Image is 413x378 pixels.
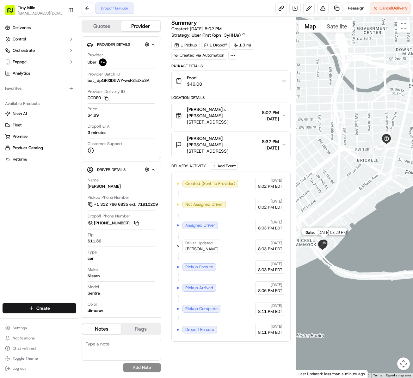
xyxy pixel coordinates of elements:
[13,326,27,331] span: Settings
[13,122,22,128] span: Fleet
[185,306,218,312] span: Pickup Complete
[88,95,108,101] button: CCDE0
[385,175,393,184] div: 1
[108,63,115,70] button: Start new chat
[192,32,245,38] a: Uber First (opn_3yHHJa)
[13,336,35,341] span: Notifications
[171,32,245,38] div: Strategy:
[6,61,18,72] img: 1736555255976-a54dd68f-1ca7-489b-9aae-adbdc363a1c4
[88,184,121,189] div: [PERSON_NAME]
[13,356,38,361] span: Toggle Theme
[262,109,279,116] span: 8:07 PM
[373,374,382,377] a: Terms (opens in new tab)
[171,51,227,60] a: Created via Automation
[3,131,76,142] button: Promise
[317,230,347,235] span: [DATE] 08:29 PM
[271,178,282,183] span: [DATE]
[185,264,213,270] span: Pickup Enroute
[382,147,391,155] div: 2
[262,138,279,145] span: 8:37 PM
[3,354,76,363] button: Toggle Theme
[185,246,219,252] span: [PERSON_NAME]
[348,5,364,11] span: Reassign
[172,102,291,129] button: [PERSON_NAME]'s [PERSON_NAME][STREET_ADDRESS]8:07 PM[DATE]
[258,330,282,335] span: 8:11 PM EDT
[22,61,104,67] div: Start new chat
[82,21,121,31] button: Quotes
[94,202,158,207] span: +1 312 766 6835 ext. 71910209
[88,308,103,314] div: dimgray
[171,20,197,26] h3: Summary
[88,124,110,129] span: Dropoff ETA
[379,178,388,186] div: 10
[5,122,74,128] a: Fleet
[271,324,282,329] span: [DATE]
[88,273,100,279] div: Nissan
[99,58,107,66] img: uber-new-logo.jpeg
[3,364,76,373] button: Log out
[185,223,215,228] span: Assigned Driver
[185,285,213,291] span: Pickup Arrived
[13,156,27,162] span: Returns
[258,246,282,252] span: 8:03 PM EDT
[192,32,241,38] span: Uber First (opn_3yHHJa)
[63,108,77,113] span: Pylon
[3,34,76,44] button: Control
[271,303,282,308] span: [DATE]
[210,162,238,170] button: Add Event
[3,344,76,353] button: Chat with us!
[88,201,168,208] button: +1 312 766 6835 ext. 71910209
[88,71,120,77] span: Provider Batch ID
[3,46,76,56] button: Orchestrate
[185,327,214,332] span: Dropoff Enroute
[262,116,279,122] span: [DATE]
[13,36,26,42] span: Control
[3,324,76,332] button: Settings
[88,220,140,227] a: [PHONE_NUMBER]
[3,83,76,94] div: Favorites
[13,145,43,151] span: Product Catalog
[88,130,106,136] div: 3 minutes
[185,202,223,207] span: Not Assigned Driver
[3,154,76,164] button: Returns
[187,148,260,154] span: [STREET_ADDRESS]
[88,78,150,83] span: bat_dpQRXID5WY-wxF2IstXb3A
[3,303,76,313] button: Create
[3,109,76,119] button: Nash AI
[22,67,80,72] div: We're available if you need us!
[271,220,282,225] span: [DATE]
[16,41,114,48] input: Got a question? Start typing here...
[187,135,260,148] span: [PERSON_NAME] [PERSON_NAME]
[87,39,156,50] button: Provider Details
[386,374,411,377] a: Report a map error
[187,119,260,125] span: [STREET_ADDRESS]
[171,95,291,100] div: Location Details
[397,357,410,370] button: Map camera controls
[6,26,115,36] p: Welcome 👋
[187,106,260,119] span: [PERSON_NAME]'s [PERSON_NAME]
[88,284,99,290] span: Model
[3,99,76,109] div: Available Products
[271,282,282,287] span: [DATE]
[121,21,160,31] button: Provider
[82,324,121,334] button: Notes
[258,288,282,294] span: 8:06 PM EDT
[51,90,104,101] a: 💻API Documentation
[13,59,27,65] span: Engage
[171,64,291,69] div: Package Details
[185,241,213,246] span: Driver Updated
[383,129,391,137] div: 7
[18,4,35,11] span: Tiny Mile
[94,220,130,226] span: [PHONE_NUMBER]
[271,199,282,204] span: [DATE]
[88,232,94,238] span: Tip
[171,26,222,32] span: Created:
[201,41,230,50] div: 1 Dropoff
[379,5,408,11] span: Cancel Delivery
[187,75,202,81] span: Food
[45,107,77,113] a: Powered byPylon
[3,143,76,153] button: Product Catalog
[18,11,63,16] button: [EMAIL_ADDRESS][DOMAIN_NAME]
